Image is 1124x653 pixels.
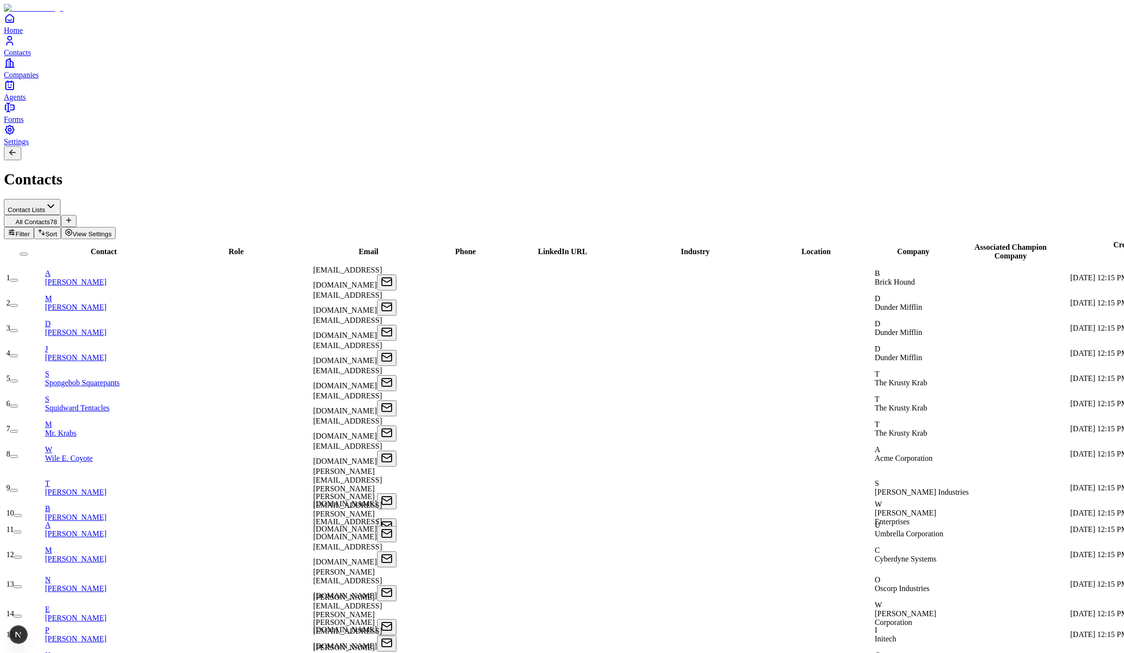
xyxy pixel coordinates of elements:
a: Home [4,13,1120,34]
span: Email [359,247,379,256]
a: Companies [4,57,1120,79]
a: SSpongebob Squarepants [45,370,165,387]
div: D [875,294,971,303]
div: D [875,345,971,353]
div: IInitech [875,626,971,643]
span: 7 [6,425,10,433]
div: W [875,500,971,509]
span: Home [4,26,23,34]
button: Open [377,425,396,441]
span: [PERSON_NAME][EMAIL_ADDRESS][DOMAIN_NAME] [313,618,382,650]
span: [EMAIL_ADDRESS][DOMAIN_NAME] [313,517,382,541]
div: W[PERSON_NAME] Corporation [875,601,971,627]
button: Open [377,350,396,366]
span: [EMAIL_ADDRESS][DOMAIN_NAME] [313,543,382,566]
div: T [45,479,165,488]
span: [PERSON_NAME] Enterprises [875,509,936,526]
div: DDunder Mifflin [875,345,971,362]
span: 11 [6,525,14,533]
span: Dunder Mifflin [875,328,922,336]
span: Location [802,247,831,256]
div: I [875,626,971,635]
span: View Settings [73,230,112,238]
span: 8 [6,450,10,458]
span: Dunder Mifflin [875,353,922,362]
div: S [875,479,971,488]
button: All Contacts78 [4,215,61,227]
span: Companies [4,71,39,79]
span: [EMAIL_ADDRESS][DOMAIN_NAME] [313,417,382,440]
span: [PERSON_NAME][EMAIL_ADDRESS][PERSON_NAME][DOMAIN_NAME] [313,467,382,508]
span: 1 [6,273,10,282]
div: U [875,521,971,530]
div: W[PERSON_NAME] Enterprises [875,500,971,526]
span: Umbrella Corporation [875,530,943,538]
div: T [875,420,971,429]
a: D[PERSON_NAME] [45,319,165,336]
span: Oscorp Industries [875,584,929,592]
span: 9 [6,484,10,492]
a: M[PERSON_NAME] [45,294,165,311]
span: Phone [455,247,476,256]
button: Open [377,585,396,601]
span: [PERSON_NAME] Corporation [875,609,936,626]
button: View Settings [61,227,116,239]
div: A [45,521,165,530]
a: J[PERSON_NAME] [45,345,165,362]
a: Settings [4,124,1120,146]
div: S [45,395,165,404]
div: M [45,294,165,303]
div: TThe Krusty Krab [875,420,971,438]
span: The Krusty Krab [875,429,927,437]
div: N [45,576,165,584]
span: The Krusty Krab [875,404,927,412]
span: Settings [4,137,29,146]
button: Open [377,451,396,467]
button: Open [377,300,396,316]
div: S[PERSON_NAME] Industries [875,479,971,497]
div: DDunder Mifflin [875,319,971,337]
button: Open [377,325,396,341]
a: Forms [4,102,1120,123]
span: Initech [875,635,896,643]
button: Open [377,274,396,290]
span: [EMAIL_ADDRESS][DOMAIN_NAME] [313,366,382,390]
div: E [45,605,165,614]
div: AAcme Corporation [875,445,971,463]
span: Agents [4,93,26,101]
span: 2 [6,299,10,307]
div: CCyberdyne Systems [875,546,971,563]
span: Contacts [4,48,31,57]
div: A [45,269,165,278]
div: C [875,546,971,555]
span: LinkedIn URL [538,247,587,256]
div: D [45,319,165,328]
div: D [875,319,971,328]
div: M [45,546,165,555]
div: M [45,420,165,429]
span: [EMAIL_ADDRESS][DOMAIN_NAME] [313,316,382,339]
span: 10 [6,509,14,517]
button: Open [377,636,396,652]
a: WWile E. Coyote [45,445,165,462]
span: All Contacts [15,218,50,226]
div: P [45,626,165,635]
span: [PERSON_NAME][EMAIL_ADDRESS][PERSON_NAME][DOMAIN_NAME] [313,492,382,533]
div: T [875,395,971,404]
div: TThe Krusty Krab [875,395,971,412]
span: Contact [91,247,117,256]
div: BBrick Hound [875,269,971,287]
div: T [875,370,971,379]
span: [PERSON_NAME] Industries [875,488,969,496]
div: O [875,576,971,584]
span: 5 [6,374,10,382]
img: Item Brain Logo [4,4,63,13]
a: A[PERSON_NAME] [45,269,165,286]
a: Contacts [4,35,1120,57]
span: Role [228,247,243,256]
span: Sort [46,230,57,238]
button: Sort [34,227,61,239]
span: Forms [4,115,24,123]
a: T[PERSON_NAME] [45,479,165,496]
button: Open [377,551,396,567]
